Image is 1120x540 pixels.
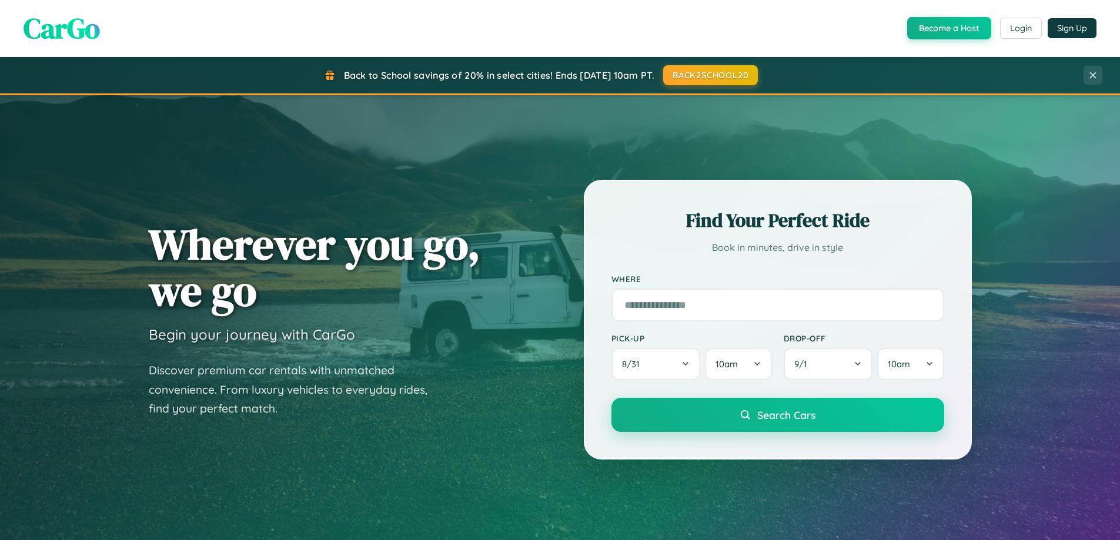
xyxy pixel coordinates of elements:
button: 10am [877,348,944,380]
span: CarGo [24,9,100,48]
button: Login [1000,18,1042,39]
span: 10am [888,358,910,370]
label: Where [611,274,944,284]
button: 10am [705,348,771,380]
button: 8/31 [611,348,701,380]
p: Discover premium car rentals with unmatched convenience. From luxury vehicles to everyday rides, ... [149,361,443,418]
h1: Wherever you go, we go [149,221,480,314]
button: Search Cars [611,398,944,432]
h3: Begin your journey with CarGo [149,326,355,343]
span: 8 / 31 [622,358,646,370]
span: 9 / 1 [794,358,813,370]
span: Search Cars [757,408,815,421]
label: Drop-off [784,333,944,343]
button: Become a Host [907,17,991,39]
p: Book in minutes, drive in style [611,239,944,256]
button: Sign Up [1048,18,1096,38]
label: Pick-up [611,333,772,343]
h2: Find Your Perfect Ride [611,207,944,233]
button: BACK2SCHOOL20 [663,65,758,85]
button: 9/1 [784,348,873,380]
span: 10am [716,358,738,370]
span: Back to School savings of 20% in select cities! Ends [DATE] 10am PT. [344,69,654,81]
